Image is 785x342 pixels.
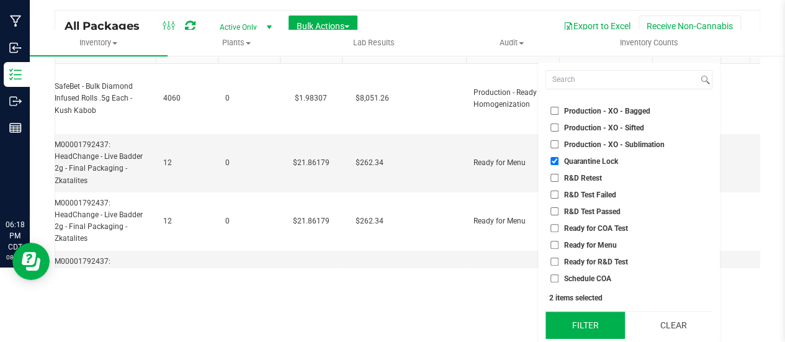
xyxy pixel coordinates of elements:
[55,139,148,187] span: M00001792437: HeadChange - Live Badder 2g - Final Packaging - Zkatalites
[580,30,718,56] a: Inventory Counts
[564,158,618,165] span: Quarantine Lock
[65,19,152,33] span: All Packages
[473,157,552,169] span: Ready for Menu
[555,16,639,37] button: Export to Excel
[6,219,24,253] p: 06:18 PM CDT
[550,124,558,132] input: Production - XO - Sifted
[442,30,580,56] a: Audit
[225,215,272,227] span: 0
[9,68,22,81] inline-svg: Inventory
[634,312,713,339] button: Clear
[30,37,168,48] span: Inventory
[12,243,50,280] iframe: Resource center
[9,122,22,134] inline-svg: Reports
[225,92,272,104] span: 0
[280,192,342,251] td: $21.86179
[550,191,558,199] input: R&D Test Failed
[550,224,558,232] input: Ready for COA Test
[163,215,210,227] span: 12
[549,294,709,302] div: 2 items selected
[280,134,342,192] td: $21.86179
[564,225,628,232] span: Ready for COA Test
[550,241,558,249] input: Ready for Menu
[564,124,644,132] span: Production - XO - Sifted
[564,208,621,215] span: R&D Test Passed
[55,256,148,304] span: M00001792437: HeadChange - Live Badder 2g - Final Packaging - Zkatalites
[550,207,558,215] input: R&D Test Passed
[9,95,22,107] inline-svg: Outbound
[564,241,617,249] span: Ready for Menu
[168,37,305,48] span: Plants
[545,312,624,339] button: Filter
[336,37,411,48] span: Lab Results
[349,212,390,230] span: $262.34
[297,21,349,31] span: Bulk Actions
[289,16,357,37] button: Bulk Actions
[163,157,210,169] span: 12
[55,81,148,117] span: SafeBet - Bulk Diamond Infused Rolls .5g Each - Kush Kabob
[564,141,665,148] span: Production - XO - Sublimation
[564,174,602,182] span: R&D Retest
[564,191,616,199] span: R&D Test Failed
[280,64,342,134] td: $1.98307
[9,15,22,27] inline-svg: Manufacturing
[550,140,558,148] input: Production - XO - Sublimation
[550,274,558,282] input: Schedule COA
[9,42,22,54] inline-svg: Inbound
[546,71,698,89] input: Search
[349,154,390,172] span: $262.34
[603,37,695,48] span: Inventory Counts
[550,107,558,115] input: Production - XO - Bagged
[473,215,552,227] span: Ready for Menu
[168,30,305,56] a: Plants
[550,258,558,266] input: Ready for R&D Test
[564,275,611,282] span: Schedule COA
[550,174,558,182] input: R&D Retest
[163,92,210,104] span: 4060
[30,30,168,56] a: Inventory
[564,258,628,266] span: Ready for R&D Test
[550,157,558,165] input: Quarantine Lock
[280,251,342,309] td: $21.86179
[55,197,148,245] span: M00001792437: HeadChange - Live Badder 2g - Final Packaging - Zkatalites
[305,30,443,56] a: Lab Results
[639,16,741,37] button: Receive Non-Cannabis
[443,37,580,48] span: Audit
[564,107,650,115] span: Production - XO - Bagged
[349,89,395,107] span: $8,051.26
[473,87,552,110] span: Production - Ready For Homogenization
[6,253,24,262] p: 08/25
[225,157,272,169] span: 0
